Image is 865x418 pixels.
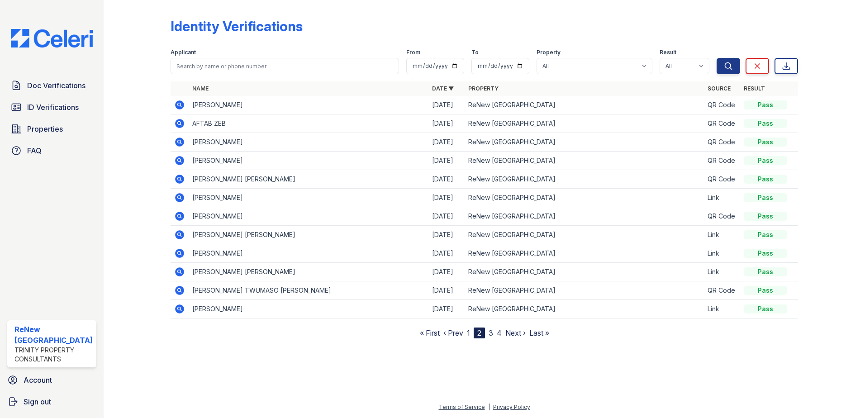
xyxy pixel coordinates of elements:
a: ‹ Prev [443,328,463,337]
a: Privacy Policy [493,404,530,410]
a: Last » [529,328,549,337]
label: Applicant [171,49,196,56]
td: [DATE] [428,263,465,281]
a: Result [744,85,765,92]
td: [PERSON_NAME] TWUMASO [PERSON_NAME] [189,281,428,300]
td: QR Code [704,170,740,189]
td: ReNew [GEOGRAPHIC_DATA] [465,226,704,244]
td: [PERSON_NAME] [PERSON_NAME] [189,170,428,189]
td: [PERSON_NAME] [PERSON_NAME] [189,263,428,281]
div: Pass [744,286,787,295]
span: Sign out [24,396,51,407]
span: ID Verifications [27,102,79,113]
span: Doc Verifications [27,80,86,91]
div: ReNew [GEOGRAPHIC_DATA] [14,324,93,346]
a: Source [708,85,731,92]
td: [DATE] [428,170,465,189]
td: ReNew [GEOGRAPHIC_DATA] [465,152,704,170]
td: ReNew [GEOGRAPHIC_DATA] [465,207,704,226]
td: [DATE] [428,152,465,170]
a: Terms of Service [439,404,485,410]
a: Date ▼ [432,85,454,92]
a: Sign out [4,393,100,411]
td: ReNew [GEOGRAPHIC_DATA] [465,133,704,152]
td: ReNew [GEOGRAPHIC_DATA] [465,281,704,300]
td: QR Code [704,114,740,133]
div: Pass [744,100,787,109]
a: Next › [505,328,526,337]
td: [DATE] [428,207,465,226]
td: Link [704,300,740,318]
td: ReNew [GEOGRAPHIC_DATA] [465,114,704,133]
label: From [406,49,420,56]
td: [DATE] [428,226,465,244]
span: FAQ [27,145,42,156]
td: QR Code [704,207,740,226]
td: QR Code [704,281,740,300]
td: [DATE] [428,300,465,318]
td: Link [704,263,740,281]
a: Properties [7,120,96,138]
td: ReNew [GEOGRAPHIC_DATA] [465,189,704,207]
td: [PERSON_NAME] [189,189,428,207]
div: Pass [744,267,787,276]
div: Pass [744,156,787,165]
div: Pass [744,119,787,128]
a: ID Verifications [7,98,96,116]
td: ReNew [GEOGRAPHIC_DATA] [465,300,704,318]
td: AFTAB ZEB [189,114,428,133]
a: 1 [467,328,470,337]
div: Pass [744,212,787,221]
a: FAQ [7,142,96,160]
td: [DATE] [428,244,465,263]
label: Property [537,49,561,56]
a: Property [468,85,499,92]
td: QR Code [704,133,740,152]
div: 2 [474,328,485,338]
div: Pass [744,175,787,184]
td: [DATE] [428,133,465,152]
a: Doc Verifications [7,76,96,95]
div: Pass [744,304,787,313]
label: Result [660,49,676,56]
td: [PERSON_NAME] [189,152,428,170]
img: CE_Logo_Blue-a8612792a0a2168367f1c8372b55b34899dd931a85d93a1a3d3e32e68fde9ad4.png [4,29,100,47]
td: [DATE] [428,114,465,133]
input: Search by name or phone number [171,58,399,74]
span: Properties [27,123,63,134]
td: ReNew [GEOGRAPHIC_DATA] [465,244,704,263]
td: Link [704,226,740,244]
td: Link [704,189,740,207]
td: [PERSON_NAME] [189,244,428,263]
a: Account [4,371,100,389]
a: Name [192,85,209,92]
span: Account [24,375,52,385]
td: [PERSON_NAME] [PERSON_NAME] [189,226,428,244]
td: [DATE] [428,189,465,207]
td: ReNew [GEOGRAPHIC_DATA] [465,96,704,114]
td: [PERSON_NAME] [189,133,428,152]
a: 3 [489,328,493,337]
td: [PERSON_NAME] [189,300,428,318]
div: Pass [744,249,787,258]
a: « First [420,328,440,337]
td: [DATE] [428,281,465,300]
td: ReNew [GEOGRAPHIC_DATA] [465,263,704,281]
td: QR Code [704,152,740,170]
div: Trinity Property Consultants [14,346,93,364]
td: [PERSON_NAME] [189,96,428,114]
td: QR Code [704,96,740,114]
div: Pass [744,138,787,147]
div: Pass [744,230,787,239]
td: [PERSON_NAME] [189,207,428,226]
td: ReNew [GEOGRAPHIC_DATA] [465,170,704,189]
label: To [471,49,479,56]
td: Link [704,244,740,263]
td: [DATE] [428,96,465,114]
div: | [488,404,490,410]
div: Identity Verifications [171,18,303,34]
a: 4 [497,328,502,337]
div: Pass [744,193,787,202]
